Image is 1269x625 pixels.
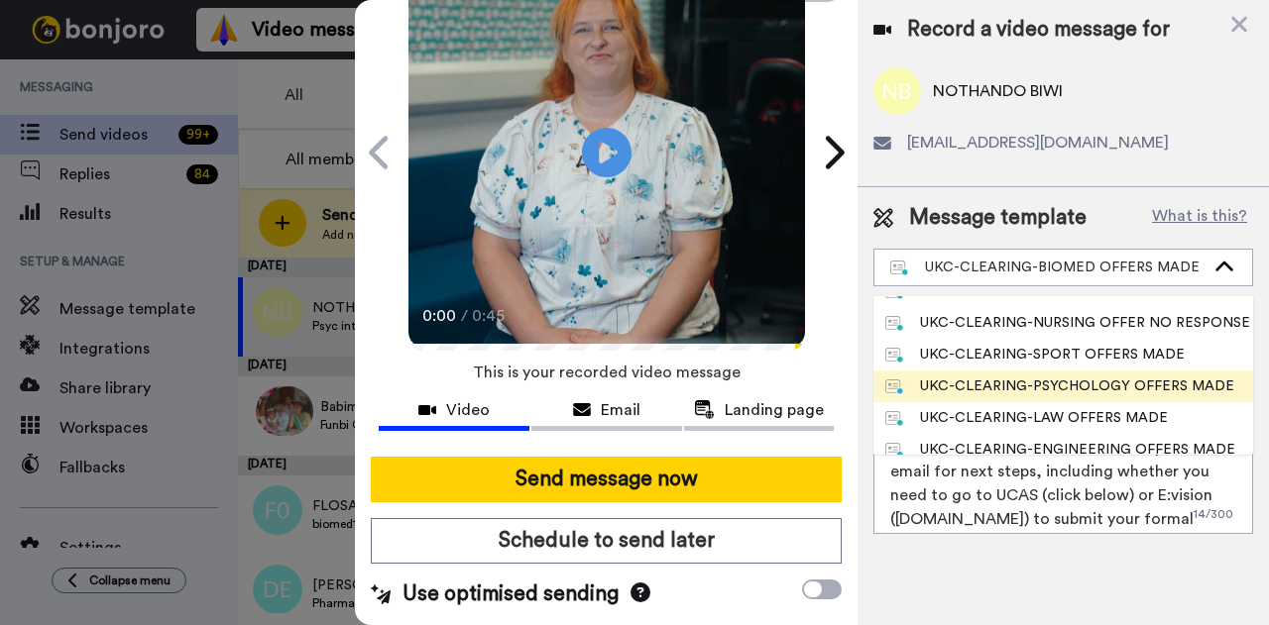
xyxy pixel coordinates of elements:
div: UKC-CLEARING-ENGINEERING OFFERS MADE [885,440,1235,460]
img: nextgen-template.svg [885,411,904,427]
span: / [461,304,468,328]
button: Schedule to send later [371,518,842,564]
div: UKC-CLEARING-PSYCHOLOGY OFFERS MADE [885,376,1234,396]
button: What is this? [1146,203,1253,233]
span: Email [601,398,640,422]
span: 0:45 [472,304,507,328]
img: nextgen-template.svg [885,443,904,459]
button: Send message now [371,457,842,502]
span: Use optimised sending [403,579,619,609]
div: UKC-CLEARING-BIOMED OFFERS MADE [890,258,1205,277]
span: Video [446,398,490,422]
div: UKC-CLEARING-NURSING OFFER NO RESPONSE [885,313,1241,333]
span: Landing page [725,398,824,422]
div: UKC-CLEARING-SPORT OFFERS MADE [885,345,1185,365]
span: [EMAIL_ADDRESS][DOMAIN_NAME] [907,131,1169,155]
span: This is your recorded video message [473,351,741,394]
div: UKC-CLEARING-LAW OFFERS MADE [885,408,1168,428]
span: 0:00 [422,304,457,328]
img: nextgen-template.svg [885,379,904,395]
img: nextgen-template.svg [890,260,909,276]
img: nextgen-template.svg [885,316,904,332]
span: Message template [909,203,1087,233]
img: nextgen-template.svg [885,348,904,364]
